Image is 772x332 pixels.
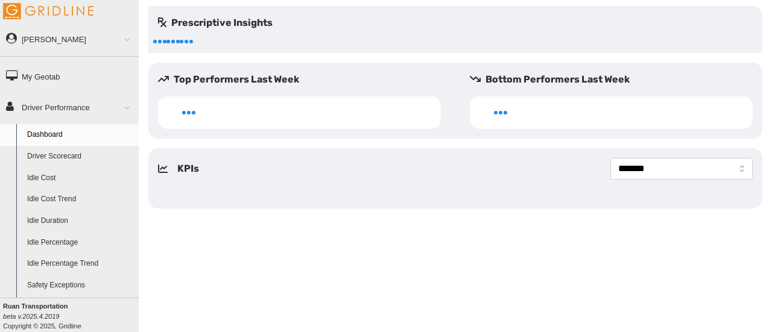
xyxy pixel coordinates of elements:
[22,146,139,168] a: Driver Scorecard
[158,72,451,87] h5: Top Performers Last Week
[22,296,139,318] a: Safety Exception Trend
[177,161,199,176] h5: KPIs
[3,301,139,331] div: Copyright © 2025, Gridline
[470,72,762,87] h5: Bottom Performers Last Week
[158,16,273,30] h5: Prescriptive Insights
[22,253,139,275] a: Idle Percentage Trend
[22,124,139,146] a: Dashboard
[22,168,139,189] a: Idle Cost
[22,210,139,232] a: Idle Duration
[22,189,139,210] a: Idle Cost Trend
[3,3,93,19] img: Gridline
[3,302,68,310] b: Ruan Transportation
[22,275,139,296] a: Safety Exceptions
[22,232,139,254] a: Idle Percentage
[3,313,59,320] i: beta v.2025.4.2019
